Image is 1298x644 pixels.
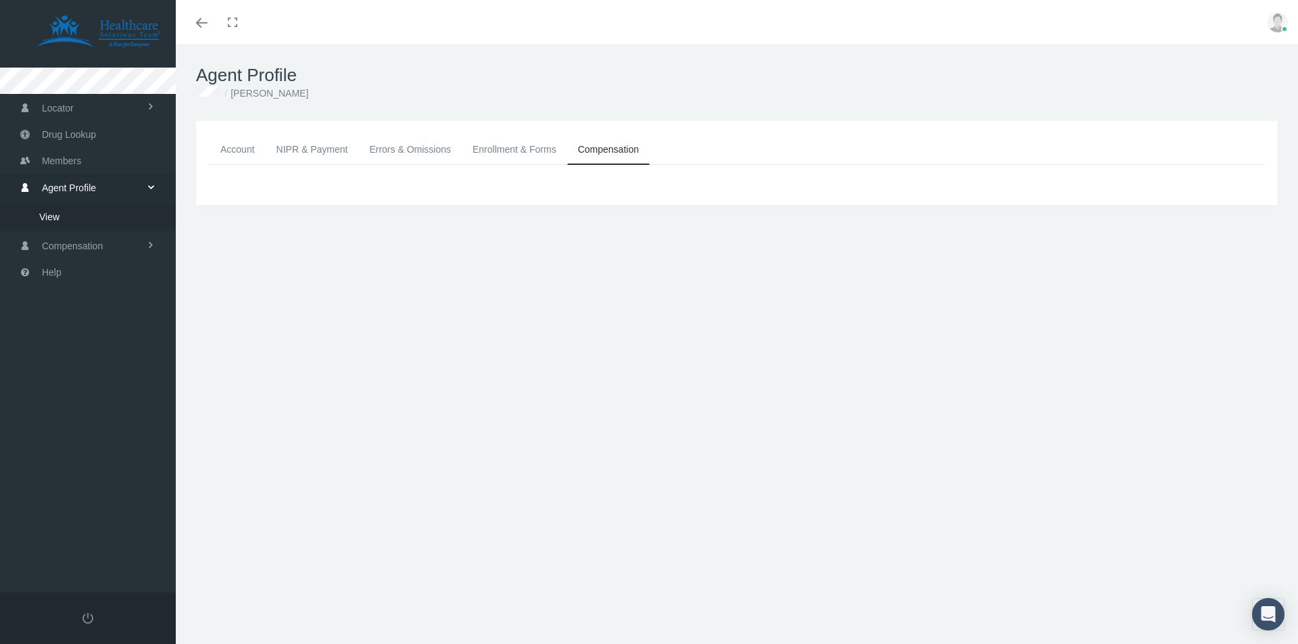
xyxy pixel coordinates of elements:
span: View [39,205,59,228]
h1: Agent Profile [196,65,1278,86]
span: Members [42,148,81,174]
li: [PERSON_NAME] [221,86,308,101]
span: Drug Lookup [42,122,96,147]
span: Compensation [42,233,103,259]
a: Errors & Omissions [358,134,462,164]
span: Locator [42,95,74,121]
a: NIPR & Payment [266,134,359,164]
span: Help [42,259,62,285]
div: Open Intercom Messenger [1252,598,1284,630]
a: Enrollment & Forms [462,134,567,164]
a: Account [210,134,266,164]
img: user-placeholder.jpg [1268,12,1288,32]
a: Compensation [567,134,650,165]
span: Agent Profile [42,175,96,201]
img: HEALTHCARE SOLUTIONS TEAM, LLC [18,15,180,49]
